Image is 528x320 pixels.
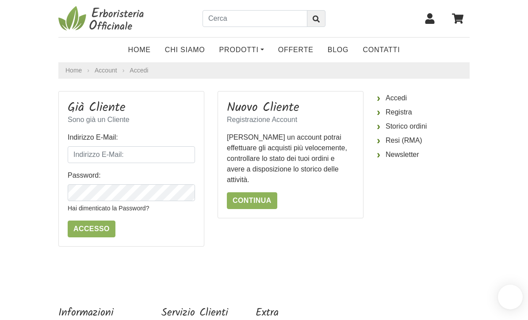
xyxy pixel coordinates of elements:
nav: breadcrumb [58,62,470,79]
input: Accesso [68,221,115,237]
h5: Extra [256,307,314,320]
a: Account [95,66,117,75]
label: Password: [68,170,101,181]
a: Storico ordini [377,119,470,133]
p: Sono già un Cliente [68,114,195,125]
a: Home [121,41,158,59]
iframe: Smartsupp widget button [498,285,523,309]
a: OFFERTE [271,41,321,59]
h5: Informazioni [58,307,134,320]
a: Accedi [130,67,148,74]
a: Registra [377,105,470,119]
h3: Nuovo Cliente [227,100,354,115]
h3: Già Cliente [68,100,195,115]
a: Blog [321,41,356,59]
a: Newsletter [377,148,470,162]
a: Home [65,66,82,75]
input: Cerca [203,10,307,27]
a: Accedi [377,91,470,105]
a: Hai dimenticato la Password? [68,205,149,212]
p: Registrazione Account [227,114,354,125]
img: Erboristeria Officinale [58,5,147,32]
a: Prodotti [212,41,271,59]
p: [PERSON_NAME] un account potrai effettuare gli acquisti più velocemente, controllare lo stato dei... [227,132,354,185]
a: Chi Siamo [158,41,212,59]
a: Contatti [356,41,407,59]
label: Indirizzo E-Mail: [68,132,118,143]
a: Resi (RMA) [377,133,470,148]
input: Indirizzo E-Mail: [68,146,195,163]
h5: Servizio Clienti [161,307,228,320]
a: Continua [227,192,277,209]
